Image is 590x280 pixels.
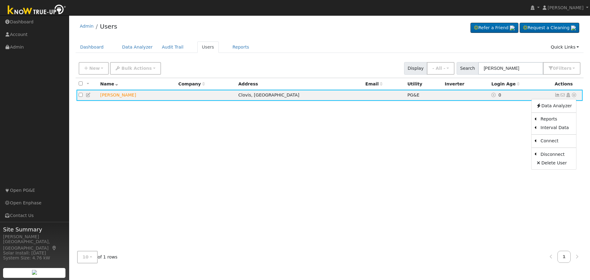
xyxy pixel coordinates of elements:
span: Email [365,81,383,86]
div: Address [238,81,361,87]
a: Reports [536,115,576,124]
a: Data Analyzer [117,41,157,53]
a: Disconnect [536,150,576,159]
img: retrieve [32,270,37,275]
td: Lead [98,90,176,101]
span: Display [404,62,427,75]
span: PG&E [407,93,419,97]
span: Name [100,81,118,86]
span: Site Summary [3,225,66,234]
a: Delete User [532,159,576,167]
a: Users [197,41,219,53]
img: retrieve [571,26,576,30]
a: Map [52,246,57,250]
div: Actions [555,81,580,87]
input: Search [478,62,543,75]
button: - All - [427,62,454,75]
span: 09/19/2025 8:24:22 AM [498,93,501,97]
i: No email address [560,93,566,97]
div: System Size: 4.76 kW [3,255,66,261]
span: Company name [178,81,205,86]
a: Request a Cleaning [520,23,579,33]
a: 1 [557,251,571,263]
a: Show Graph [555,93,560,97]
a: Users [100,23,117,30]
a: No login access [491,93,498,97]
a: Quick Links [546,41,584,53]
span: New [89,66,100,71]
span: Search [457,62,478,75]
span: of 1 rows [77,251,118,263]
a: Data Analyzer [532,101,576,110]
span: Filter [556,66,572,71]
a: Dashboard [76,41,108,53]
img: Know True-Up [5,3,69,17]
a: Interval Data [536,124,576,132]
div: Solar Install: [DATE] [3,250,66,256]
span: [PERSON_NAME] [548,5,584,10]
div: Utility [407,81,440,87]
td: Clovis, [GEOGRAPHIC_DATA] [236,90,363,101]
a: Other actions [571,92,577,98]
span: Days since last login [491,81,520,86]
a: Login As [565,93,571,97]
a: Connect [536,137,576,145]
button: 0Filters [543,62,580,75]
div: Inverter [445,81,487,87]
button: Bulk Actions [110,62,161,75]
div: [PERSON_NAME] [3,234,66,240]
span: 10 [83,254,89,259]
span: Bulk Actions [121,66,152,71]
button: New [79,62,109,75]
div: [GEOGRAPHIC_DATA], [GEOGRAPHIC_DATA] [3,239,66,251]
button: 10 [77,251,98,263]
a: Refer a Friend [470,23,518,33]
a: Audit Trail [157,41,188,53]
a: Admin [80,24,94,29]
span: s [569,66,571,71]
img: retrieve [510,26,515,30]
a: Reports [228,41,254,53]
a: Edit User [86,93,91,97]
